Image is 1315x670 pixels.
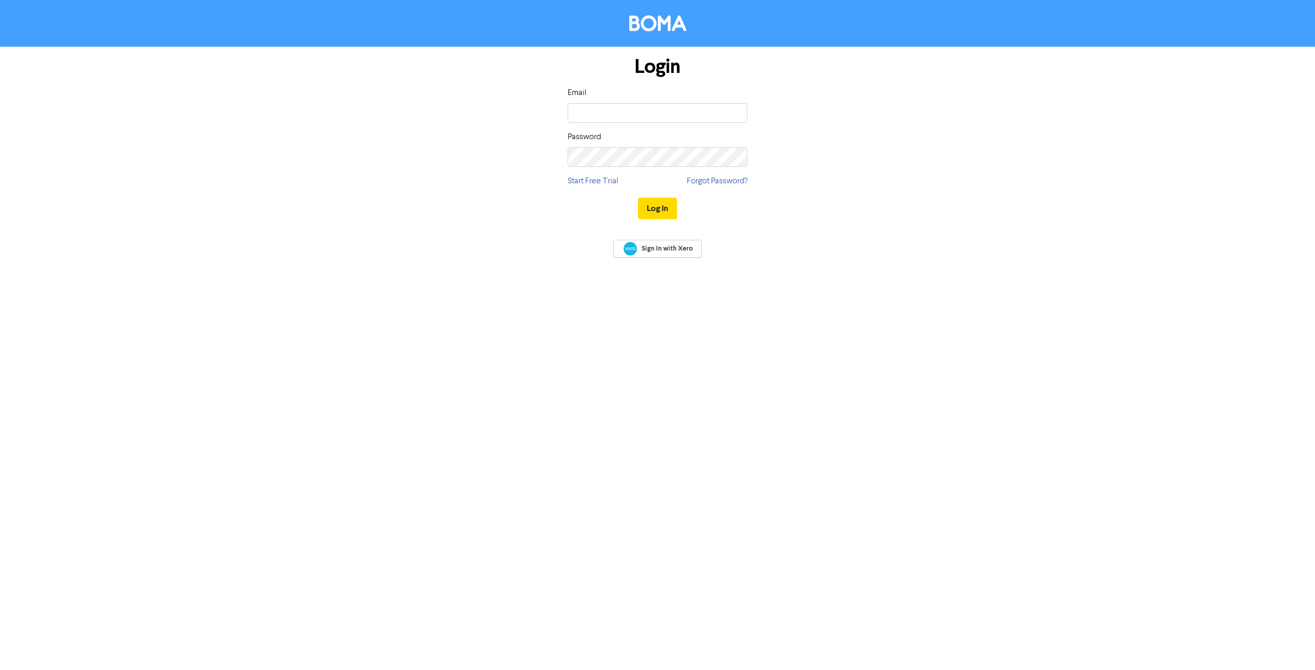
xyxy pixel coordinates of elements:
label: Password [568,131,601,143]
span: Sign In with Xero [642,244,693,253]
button: Log In [638,198,677,219]
a: Forgot Password? [687,175,747,187]
a: Start Free Trial [568,175,618,187]
a: Sign In with Xero [613,240,702,258]
img: BOMA Logo [629,15,686,31]
img: Xero logo [624,242,637,256]
label: Email [568,87,587,99]
h1: Login [568,55,747,79]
